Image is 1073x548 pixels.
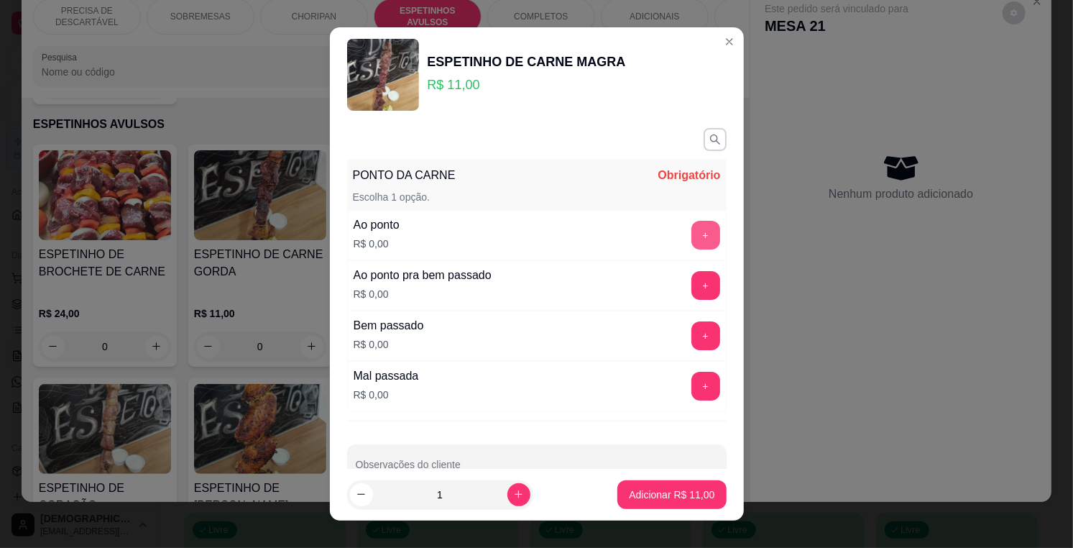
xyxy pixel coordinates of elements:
[507,483,530,506] button: increase-product-quantity
[354,237,400,251] p: R$ 0,00
[347,39,419,111] img: product-image
[353,190,430,204] p: Escolha 1 opção.
[617,480,726,509] button: Adicionar R$ 11,00
[354,388,419,402] p: R$ 0,00
[350,483,373,506] button: decrease-product-quantity
[718,30,741,53] button: Close
[658,167,720,184] p: Obrigatório
[691,221,720,250] button: add
[691,271,720,300] button: add
[629,488,714,502] p: Adicionar R$ 11,00
[691,372,720,401] button: add
[354,267,492,284] div: Ao ponto pra bem passado
[428,52,626,72] div: ESPETINHO DE CARNE MAGRA
[691,321,720,350] button: add
[354,337,424,352] p: R$ 0,00
[428,75,626,95] p: R$ 11,00
[356,463,718,478] input: Observações do cliente
[353,167,456,184] p: PONTO DA CARNE
[354,367,419,385] div: Mal passada
[354,287,492,301] p: R$ 0,00
[354,216,400,234] div: Ao ponto
[354,317,424,334] div: Bem passado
